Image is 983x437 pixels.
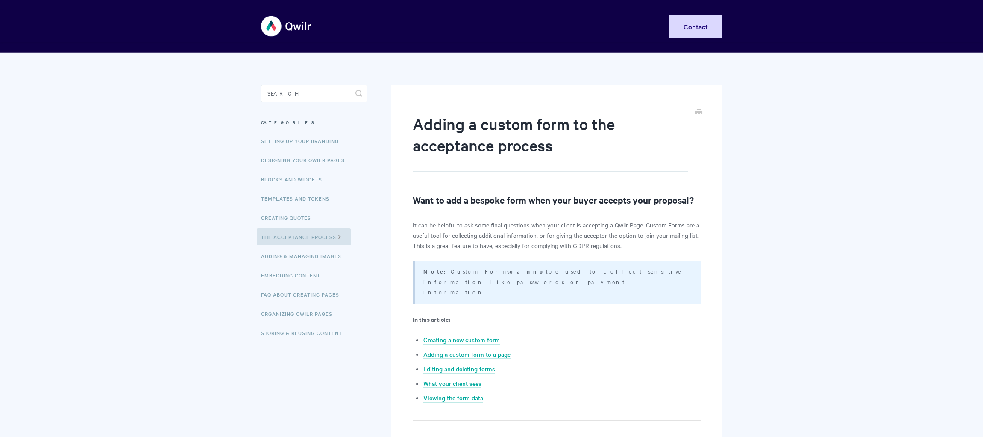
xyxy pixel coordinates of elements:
a: Designing Your Qwilr Pages [261,151,351,169]
strong: cannot [510,267,549,275]
a: Viewing the form data [423,393,483,403]
a: Adding & Managing Images [261,248,348,265]
a: Embedding Content [261,267,327,284]
a: Adding a custom form to a page [423,350,511,359]
p: Custom Forms be used to collect sensitive information like passwords or payment information. [423,266,690,297]
a: Templates and Tokens [261,190,336,207]
a: Setting up your Branding [261,132,345,149]
a: Organizing Qwilr Pages [261,305,339,322]
h2: Want to add a bespoke form when your buyer accepts your proposal? [413,193,700,207]
a: Creating a new custom form [423,335,500,345]
h1: Adding a custom form to the acceptance process [413,113,687,172]
strong: Note: [423,267,451,275]
a: Storing & Reusing Content [261,324,349,341]
a: Blocks and Widgets [261,171,329,188]
h3: Categories [261,115,367,130]
strong: In this article: [413,315,450,323]
input: Search [261,85,367,102]
a: FAQ About Creating Pages [261,286,346,303]
a: Print this Article [695,108,702,117]
a: The Acceptance Process [257,228,351,245]
a: Creating Quotes [261,209,317,226]
a: Editing and deleting forms [423,364,495,374]
p: It can be helpful to ask some final questions when your client is accepting a Qwilr Page. Custom ... [413,220,700,251]
a: Contact [669,15,722,38]
img: Qwilr Help Center [261,10,312,42]
a: What your client sees [423,379,481,388]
